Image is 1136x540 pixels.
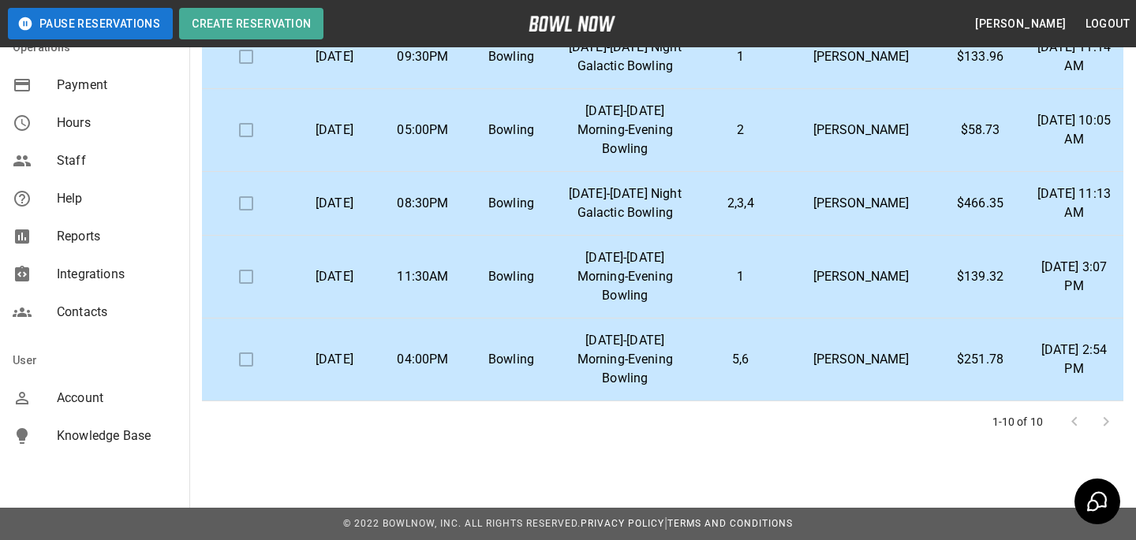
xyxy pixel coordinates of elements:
img: logo [529,16,615,32]
span: Account [57,389,177,408]
p: [DATE] 2:54 PM [1037,341,1111,378]
p: [DATE] 10:05 AM [1037,111,1111,149]
p: [DATE]-[DATE] Morning-Evening Bowling [568,102,682,158]
p: Bowling [480,267,543,286]
p: [DATE] 11:13 AM [1037,184,1111,222]
p: [DATE]-[DATE] Morning-Evening Bowling [568,331,682,388]
p: [DATE] [303,267,366,286]
p: $466.35 [948,194,1012,213]
span: Staff [57,151,177,170]
p: 2 [708,121,775,140]
span: Reports [57,227,177,246]
p: 5,6 [708,350,775,369]
button: Create Reservation [179,8,323,39]
span: Help [57,189,177,208]
p: [DATE] [303,350,366,369]
button: Pause Reservations [8,8,173,39]
p: Bowling [480,121,543,140]
p: [DATE]-[DATE] Night Galactic Bowling [568,184,682,222]
p: [DATE] [303,47,366,66]
p: $251.78 [948,350,1012,369]
p: Bowling [480,194,543,213]
a: Terms and Conditions [667,518,793,529]
p: 04:00PM [391,350,454,369]
p: [PERSON_NAME] [799,350,923,369]
p: 2,3,4 [708,194,775,213]
a: Privacy Policy [581,518,664,529]
span: Contacts [57,303,177,322]
span: Hours [57,114,177,132]
p: [DATE]-[DATE] Night Galactic Bowling [568,38,682,76]
p: 05:00PM [391,121,454,140]
p: [PERSON_NAME] [799,121,923,140]
p: $58.73 [948,121,1012,140]
p: [PERSON_NAME] [799,267,923,286]
p: 1 [708,47,775,66]
p: [DATE] 11:14 AM [1037,38,1111,76]
p: Bowling [480,47,543,66]
p: [DATE]-[DATE] Morning-Evening Bowling [568,248,682,305]
p: 1-10 of 10 [992,414,1044,430]
p: $139.32 [948,267,1012,286]
p: [PERSON_NAME] [799,47,923,66]
p: [DATE] [303,194,366,213]
span: Integrations [57,265,177,284]
p: [DATE] [303,121,366,140]
p: 1 [708,267,775,286]
p: Bowling [480,350,543,369]
p: 09:30PM [391,47,454,66]
p: $133.96 [948,47,1012,66]
span: Payment [57,76,177,95]
p: [PERSON_NAME] [799,194,923,213]
p: 11:30AM [391,267,454,286]
button: Logout [1079,9,1136,39]
span: Knowledge Base [57,426,177,445]
button: [PERSON_NAME] [969,9,1072,39]
p: [DATE] 3:07 PM [1037,258,1111,296]
span: © 2022 BowlNow, Inc. All Rights Reserved. [343,518,581,529]
p: 08:30PM [391,194,454,213]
